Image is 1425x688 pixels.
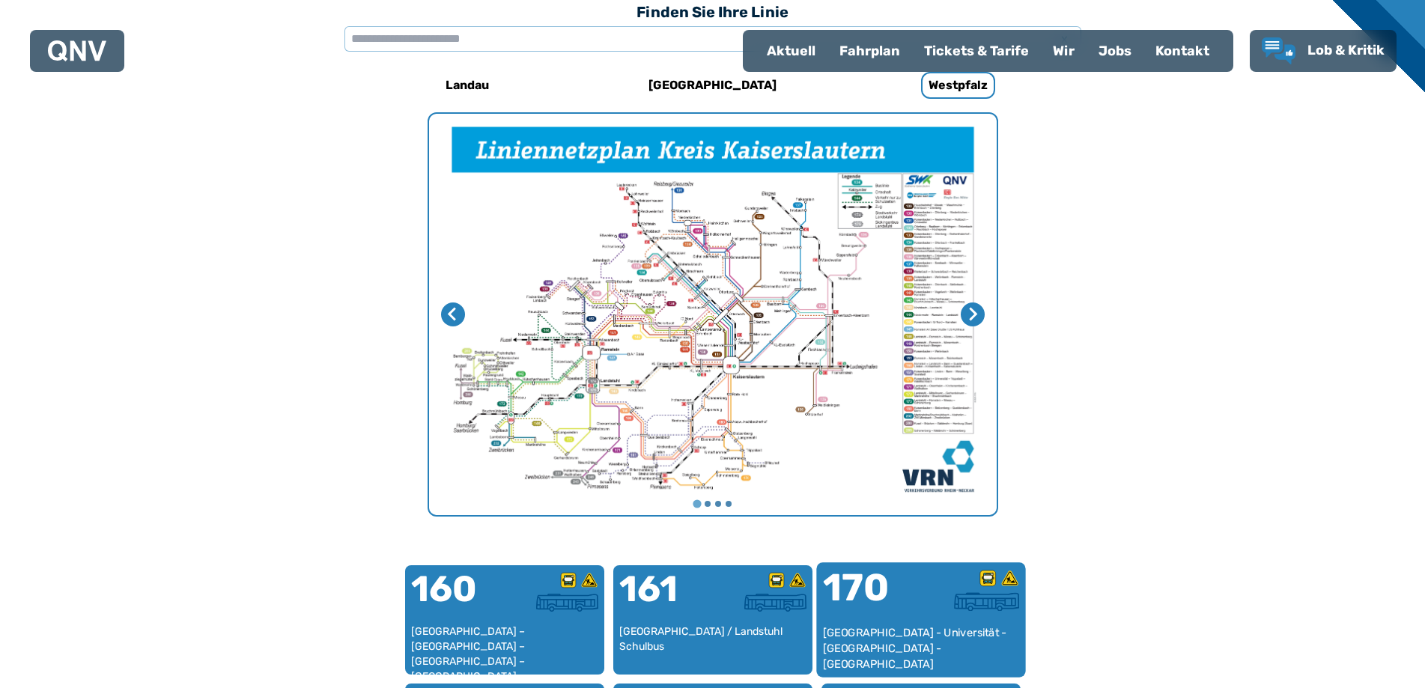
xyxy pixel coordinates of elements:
h6: [GEOGRAPHIC_DATA] [642,73,783,97]
a: QNV Logo [48,36,106,66]
div: [GEOGRAPHIC_DATA] – [GEOGRAPHIC_DATA] – [GEOGRAPHIC_DATA] – [GEOGRAPHIC_DATA] – [GEOGRAPHIC_DATA]... [411,624,598,669]
button: Letzte Seite [441,302,465,326]
img: Überlandbus [954,592,1019,611]
button: Gehe zu Seite 1 [693,500,701,508]
img: Überlandbus [536,594,598,612]
button: Nächste Seite [961,302,985,326]
a: Westpfalz [859,67,1058,103]
a: Fahrplan [827,31,912,70]
ul: Wählen Sie eine Seite zum Anzeigen [429,499,997,509]
a: Landau [368,67,567,103]
div: 160 [411,571,505,625]
button: Gehe zu Seite 3 [715,501,721,507]
img: QNV Logo [48,40,106,61]
h6: Landau [440,73,495,97]
img: Netzpläne Westpfalz Seite 1 von 4 [429,114,997,515]
a: Jobs [1087,31,1143,70]
h6: Westpfalz [921,72,995,99]
a: Kontakt [1143,31,1221,70]
a: Aktuell [755,31,827,70]
button: Gehe zu Seite 4 [726,501,732,507]
li: 1 von 4 [429,114,997,515]
div: 161 [619,571,713,625]
a: Wir [1041,31,1087,70]
div: My Favorite Images [429,114,997,515]
span: Lob & Kritik [1307,42,1385,58]
a: Lob & Kritik [1262,37,1385,64]
div: [GEOGRAPHIC_DATA] - Universität - [GEOGRAPHIC_DATA] - [GEOGRAPHIC_DATA] [822,625,1019,671]
button: Gehe zu Seite 2 [705,501,711,507]
a: [GEOGRAPHIC_DATA] [613,67,812,103]
div: 170 [822,569,920,625]
div: [GEOGRAPHIC_DATA] / Landstuhl Schulbus [619,624,806,669]
img: Überlandbus [744,594,806,612]
a: Tickets & Tarife [912,31,1041,70]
